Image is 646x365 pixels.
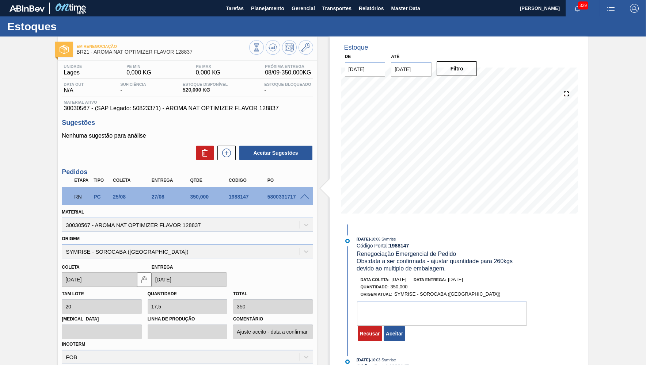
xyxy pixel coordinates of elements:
div: Qtde [188,178,231,183]
div: 25/08/2025 [111,194,154,200]
span: - 10:06 [370,237,380,241]
button: Ir ao Master Data / Geral [299,40,313,55]
span: 0,000 KG [196,69,221,76]
div: 5800331717 [266,194,309,200]
strong: 1988147 [389,243,409,249]
span: Planejamento [251,4,284,13]
span: Próxima Entrega [265,64,311,69]
button: Filtro [437,61,477,76]
span: [DATE] [357,237,370,241]
label: Incoterm [62,342,85,347]
span: Tarefas [226,4,244,13]
div: Tipo [92,178,111,183]
span: [DATE] [448,277,463,282]
div: - [262,82,313,94]
div: N/A [62,82,85,94]
span: Data coleta: [361,277,390,282]
div: 27/08/2025 [150,194,193,200]
span: Obs: data a ser confirmada - ajustar quantidade para 260kgs devido ao multiplo de embalagem. [357,258,514,272]
span: Estoque Disponível [183,82,228,87]
span: BR21 - AROMA NAT OPTIMIZER FLAVOR 128837 [76,49,249,55]
span: [DATE] [357,358,370,362]
span: Estoque Bloqueado [264,82,311,87]
span: Renegociação Emergencial de Pedido [357,251,456,257]
span: Data entrega: [414,277,446,282]
button: Aceitar Sugestões [239,146,312,160]
span: 520,000 KG [183,87,228,93]
button: Aceitar [384,326,405,341]
button: Notificações [566,3,589,14]
div: Excluir Sugestões [193,146,214,160]
input: dd/mm/yyyy [391,62,432,77]
h3: Pedidos [62,168,313,176]
div: Código [227,178,270,183]
label: Coleta [62,265,79,270]
span: Material ativo [64,100,311,104]
div: Coleta [111,178,154,183]
div: Pedido de Compra [92,194,111,200]
div: Etapa [72,178,92,183]
label: Comentário [233,314,313,324]
img: Logout [630,4,639,13]
label: De [345,54,351,59]
span: Lages [64,69,82,76]
span: Origem Atual: [361,292,392,296]
label: [MEDICAL_DATA] [62,314,141,324]
label: Material [62,210,84,215]
span: PE MAX [196,64,221,69]
div: Estoque [344,44,368,51]
label: Origem [62,236,80,241]
span: Quantidade : [361,285,389,289]
div: Em renegociação [72,189,92,205]
span: Gerencial [292,4,315,13]
div: Código Portal: [357,243,530,249]
img: atual [345,239,350,243]
div: Nova sugestão [214,146,236,160]
label: Linha de Produção [148,314,227,324]
input: dd/mm/yyyy [62,272,137,287]
p: RN [74,194,90,200]
h1: Estoques [7,22,137,31]
img: atual [345,360,350,364]
button: Recusar [358,326,382,341]
div: - [118,82,148,94]
label: Total [233,291,247,296]
span: Relatórios [359,4,384,13]
span: 350,000 [391,284,408,289]
div: Entrega [150,178,193,183]
p: Nenhuma sugestão para análise [62,132,313,139]
span: PE MIN [126,64,151,69]
div: PO [266,178,309,183]
span: - 10:03 [370,358,380,362]
img: userActions [607,4,615,13]
div: 350,000 [188,194,231,200]
img: Ícone [60,45,69,54]
div: Aceitar Sugestões [236,145,313,161]
img: locked [140,275,149,284]
span: SYMRISE - SOROCABA ([GEOGRAPHIC_DATA]) [394,291,501,297]
span: 0,000 KG [126,69,151,76]
input: dd/mm/yyyy [152,272,227,287]
span: 329 [578,1,588,9]
span: 30030567 - (SAP Legado: 50823371) - AROMA NAT OPTIMIZER FLAVOR 128837 [64,105,311,112]
h3: Sugestões [62,119,313,127]
label: Quantidade [148,291,177,296]
label: Até [391,54,399,59]
span: : Symrise [380,358,396,362]
span: Data out [64,82,84,87]
label: Entrega [152,265,173,270]
span: Master Data [391,4,420,13]
span: Transportes [322,4,351,13]
button: Programar Estoque [282,40,297,55]
span: Em renegociação [76,44,249,49]
label: Tam lote [62,291,84,296]
button: Atualizar Gráfico [266,40,280,55]
img: TNhmsLtSVTkK8tSr43FrP2fwEKptu5GPRR3wAAAABJRU5ErkJggg== [9,5,45,12]
button: Visão Geral dos Estoques [249,40,264,55]
span: Unidade [64,64,82,69]
div: 1988147 [227,194,270,200]
span: Suficiência [120,82,146,87]
button: locked [137,272,152,287]
span: : Symrise [380,237,396,241]
span: 08/09 - 350,000 KG [265,69,311,76]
